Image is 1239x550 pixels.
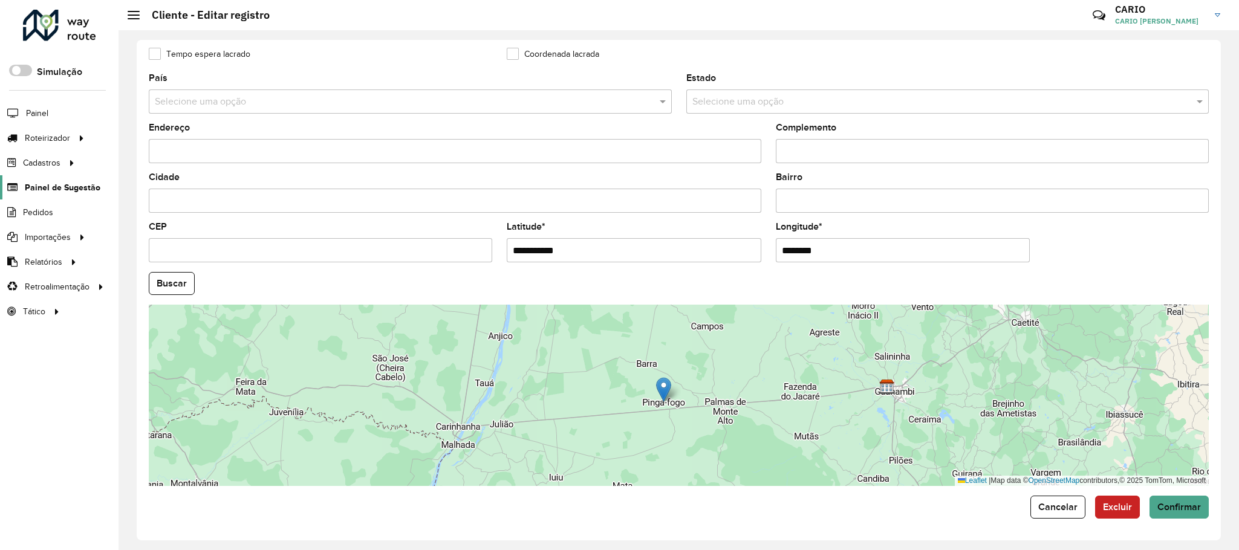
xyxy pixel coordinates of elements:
label: Coordenada lacrada [507,48,599,60]
label: País [149,71,167,85]
span: Importações [25,231,71,244]
span: Confirmar [1157,502,1201,512]
label: Estado [686,71,716,85]
label: Cidade [149,170,180,184]
label: CEP [149,219,167,234]
span: Roteirizador [25,132,70,144]
span: Retroalimentação [25,280,89,293]
label: Endereço [149,120,190,135]
button: Excluir [1095,496,1140,519]
span: Relatórios [25,256,62,268]
span: Painel [26,107,48,120]
label: Bairro [776,170,802,184]
div: Map data © contributors,© 2025 TomTom, Microsoft [955,476,1209,486]
label: Tempo espera lacrado [149,48,250,60]
a: Leaflet [958,476,987,485]
button: Cancelar [1030,496,1085,519]
span: Excluir [1103,502,1132,512]
label: Latitude [507,219,545,234]
button: Buscar [149,272,195,295]
span: CARIO [PERSON_NAME] [1115,16,1206,27]
a: Contato Rápido [1086,2,1112,28]
h3: CARIO [1115,4,1206,15]
span: Cancelar [1038,502,1078,512]
button: Confirmar [1150,496,1209,519]
span: Painel de Sugestão [25,181,100,194]
span: Pedidos [23,206,53,219]
span: Cadastros [23,157,60,169]
label: Simulação [37,65,82,79]
label: Complemento [776,120,836,135]
label: Longitude [776,219,822,234]
img: Marker [656,377,671,402]
img: CDD Guanambi [879,379,895,395]
h2: Cliente - Editar registro [140,8,270,22]
a: OpenStreetMap [1029,476,1080,485]
span: | [989,476,990,485]
span: Tático [23,305,45,318]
